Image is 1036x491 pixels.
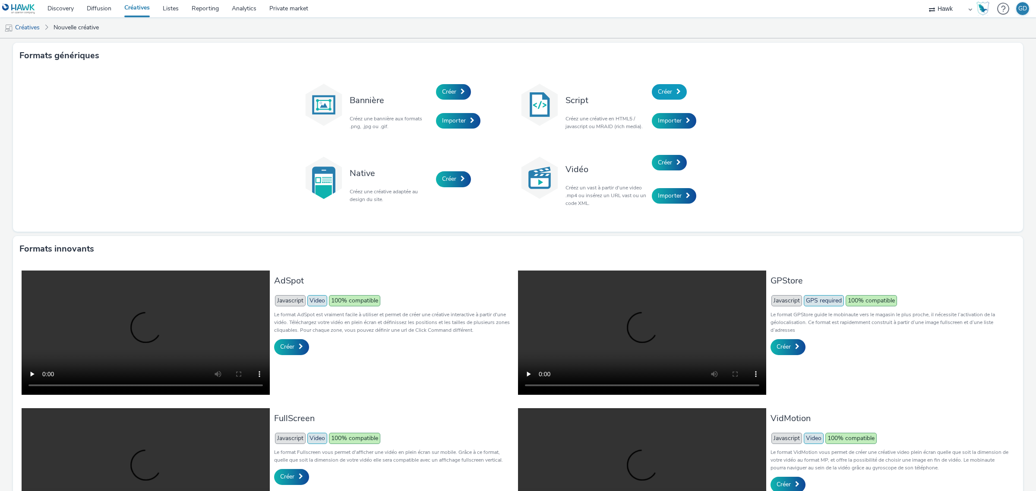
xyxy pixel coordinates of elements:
span: Javascript [275,295,306,306]
p: Créez une bannière aux formats .png, .jpg ou .gif. [350,115,432,130]
a: Créer [436,84,471,100]
a: Importer [652,188,696,204]
a: Importer [652,113,696,129]
a: Créer [652,84,687,100]
img: video.svg [518,156,561,199]
a: Créer [274,339,309,355]
span: Créer [777,343,791,351]
h3: Formats génériques [19,49,99,62]
img: undefined Logo [2,3,35,14]
a: Importer [436,113,480,129]
span: Importer [658,192,682,200]
a: Créer [436,171,471,187]
span: Créer [777,480,791,488]
h3: Bannière [350,94,432,106]
h3: AdSpot [274,275,514,286]
h3: Formats innovants [19,242,94,255]
img: code.svg [518,83,561,126]
span: 100% compatible [825,433,877,444]
span: Importer [658,116,682,125]
span: Video [804,433,824,444]
a: Créer [652,155,687,170]
span: Javascript [275,433,306,444]
a: Nouvelle créative [49,17,103,38]
p: Le format VidMotion vous permet de créer une créative video plein écran quelle que soit la dimens... [771,448,1010,472]
img: native.svg [302,156,345,199]
span: Créer [280,472,294,481]
img: mobile [4,24,13,32]
a: Créer [771,339,805,355]
p: Le format GPStore guide le mobinaute vers le magasin le plus proche, il nécessite l’activation de... [771,311,1010,334]
img: Hawk Academy [976,2,989,16]
h3: Vidéo [565,164,647,175]
a: Hawk Academy [976,2,993,16]
span: Créer [658,158,672,167]
p: Créez une créative adaptée au design du site. [350,188,432,203]
span: Video [307,295,327,306]
h3: Script [565,94,647,106]
div: GD [1018,2,1027,15]
span: Créer [442,175,456,183]
span: Importer [442,116,466,125]
span: 100% compatible [846,295,897,306]
h3: Native [350,167,432,179]
span: Créer [658,88,672,96]
span: Javascript [771,295,802,306]
h3: FullScreen [274,412,514,424]
a: Créer [274,469,309,485]
span: Javascript [771,433,802,444]
p: Le format Fullscreen vous permet d'afficher une vidéo en plein écran sur mobile. Grâce à ce forma... [274,448,514,464]
span: 100% compatible [329,295,380,306]
span: GPS required [804,295,844,306]
span: 100% compatible [329,433,380,444]
span: Créer [442,88,456,96]
p: Le format AdSpot est vraiment facile à utiliser et permet de créer une créative interactive à par... [274,311,514,334]
h3: GPStore [771,275,1010,286]
p: Créez une créative en HTML5 / javascript ou MRAID (rich media). [565,115,647,130]
h3: VidMotion [771,412,1010,424]
img: banner.svg [302,83,345,126]
p: Créez un vast à partir d'une video .mp4 ou insérez un URL vast ou un code XML. [565,184,647,207]
span: Video [307,433,327,444]
span: Créer [280,343,294,351]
